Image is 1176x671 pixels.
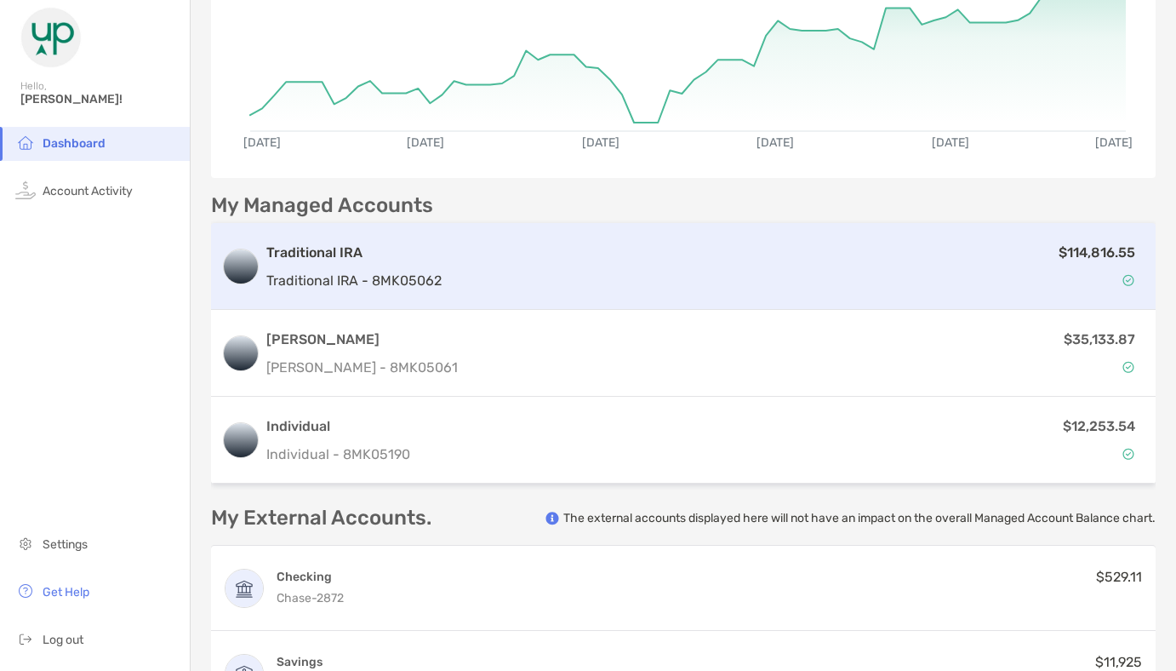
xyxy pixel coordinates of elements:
[224,336,258,370] img: logo account
[225,570,263,607] img: CHASE COLLEGE
[582,135,619,150] text: [DATE]
[15,628,36,649] img: logout icon
[43,585,89,599] span: Get Help
[932,135,969,150] text: [DATE]
[1063,416,1135,437] p: $12,253.54
[1095,135,1133,150] text: [DATE]
[266,416,410,437] h3: Individual
[43,537,88,552] span: Settings
[756,135,794,150] text: [DATE]
[317,591,344,605] span: 2872
[1122,448,1134,460] img: Account Status icon
[211,195,433,216] p: My Managed Accounts
[407,135,444,150] text: [DATE]
[43,136,106,151] span: Dashboard
[266,243,442,263] h3: Traditional IRA
[1095,654,1142,670] span: $11,925
[1059,242,1135,263] p: $114,816.55
[20,92,180,106] span: [PERSON_NAME]!
[266,270,442,291] p: Traditional IRA - 8MK05062
[15,533,36,553] img: settings icon
[15,132,36,152] img: household icon
[266,330,458,350] h3: [PERSON_NAME]
[1122,274,1134,286] img: Account Status icon
[563,510,1156,526] p: The external accounts displayed here will not have an impact on the overall Managed Account Balan...
[43,184,133,198] span: Account Activity
[15,581,36,601] img: get-help icon
[243,135,281,150] text: [DATE]
[43,633,83,647] span: Log out
[266,357,458,378] p: [PERSON_NAME] - 8MK05061
[1122,361,1134,373] img: Account Status icon
[277,569,344,585] h4: Checking
[266,444,410,465] p: Individual - 8MK05190
[1064,329,1135,350] p: $35,133.87
[545,512,559,525] img: info
[15,180,36,200] img: activity icon
[277,654,341,670] h4: Savings
[224,423,258,457] img: logo account
[20,7,82,68] img: Zoe Logo
[1096,569,1142,585] span: $529.11
[277,591,317,605] span: Chase -
[224,249,258,284] img: logo account
[211,508,431,529] p: My External Accounts.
